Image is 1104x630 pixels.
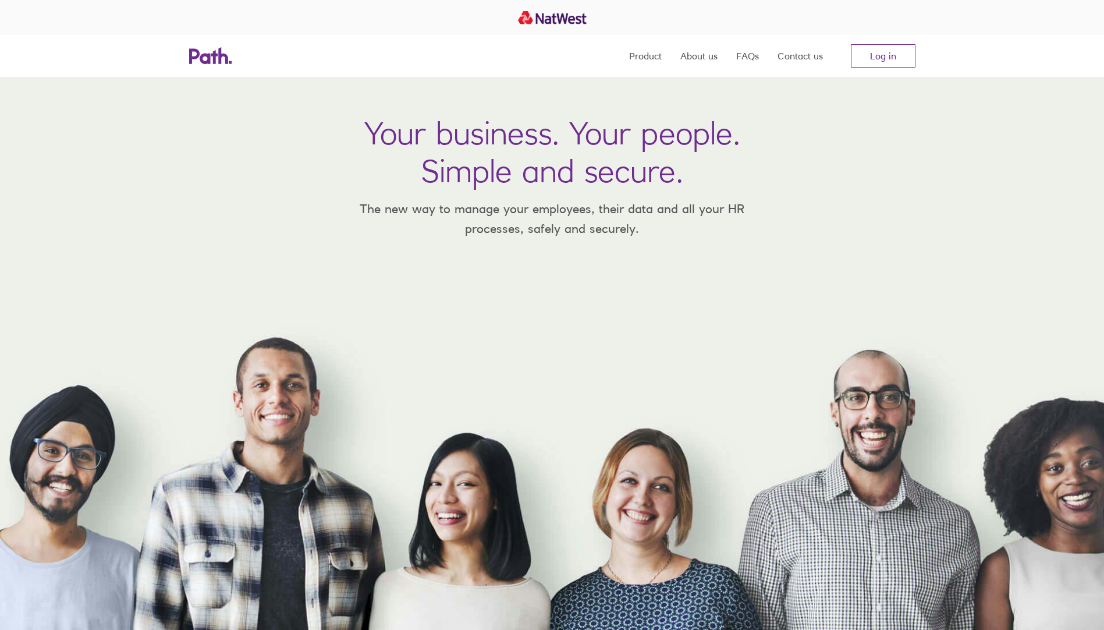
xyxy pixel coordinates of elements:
a: FAQs [736,35,759,77]
a: Log in [851,44,915,68]
a: Contact us [778,35,823,77]
a: About us [680,35,718,77]
h1: Your business. Your people. Simple and secure. [364,114,740,190]
a: Product [629,35,662,77]
p: The new way to manage your employees, their data and all your HR processes, safely and securely. [343,199,762,238]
